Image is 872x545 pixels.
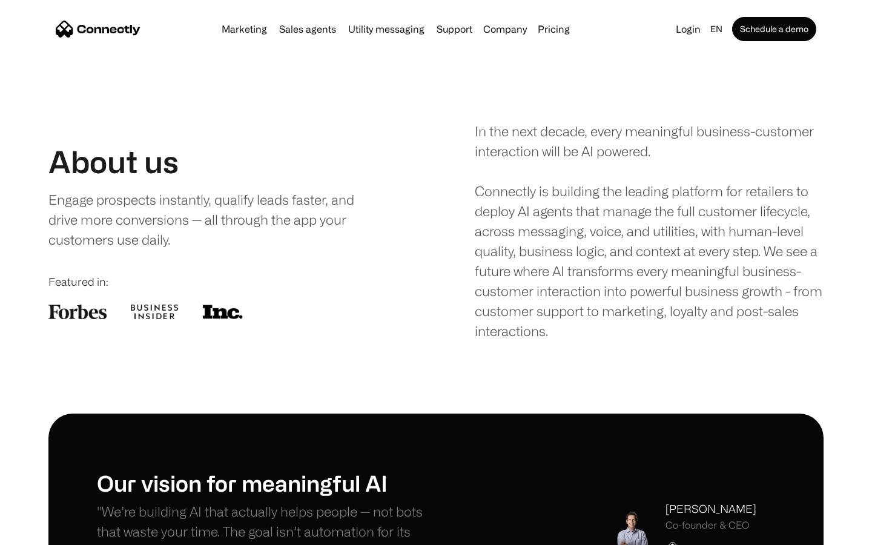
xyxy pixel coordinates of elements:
h1: About us [48,144,179,180]
div: [PERSON_NAME] [666,501,756,517]
div: Featured in: [48,274,397,290]
a: Schedule a demo [732,17,816,41]
div: In the next decade, every meaningful business-customer interaction will be AI powered. Connectly ... [475,121,824,341]
div: Engage prospects instantly, qualify leads faster, and drive more conversions — all through the ap... [48,190,380,249]
div: Co-founder & CEO [666,520,756,531]
a: Sales agents [274,24,341,34]
ul: Language list [24,524,73,541]
a: Login [671,21,705,38]
a: Utility messaging [343,24,429,34]
a: Marketing [217,24,272,34]
h1: Our vision for meaningful AI [97,470,436,496]
a: Support [432,24,477,34]
aside: Language selected: English [12,523,73,541]
div: en [710,21,722,38]
div: Company [483,21,527,38]
a: Pricing [533,24,575,34]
